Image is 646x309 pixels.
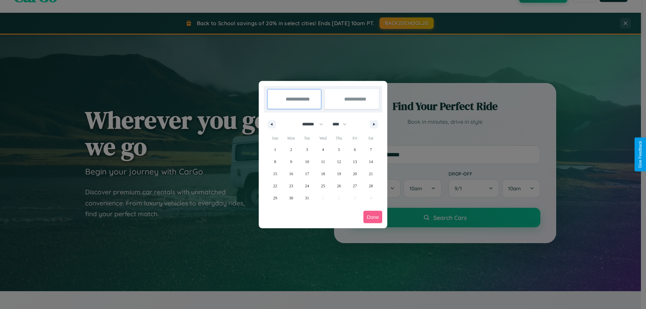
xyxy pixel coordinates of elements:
[315,133,331,144] span: Wed
[283,168,299,180] button: 16
[299,180,315,192] button: 24
[290,144,292,156] span: 2
[274,156,276,168] span: 8
[289,192,293,204] span: 30
[369,168,373,180] span: 21
[347,156,363,168] button: 13
[289,180,293,192] span: 23
[289,168,293,180] span: 16
[267,180,283,192] button: 22
[321,156,325,168] span: 11
[369,180,373,192] span: 28
[274,144,276,156] span: 1
[267,168,283,180] button: 15
[331,133,347,144] span: Thu
[283,156,299,168] button: 9
[347,180,363,192] button: 27
[338,144,340,156] span: 5
[353,156,357,168] span: 13
[363,156,379,168] button: 14
[283,133,299,144] span: Mon
[305,180,309,192] span: 24
[347,144,363,156] button: 6
[638,141,643,168] div: Give Feedback
[337,156,341,168] span: 12
[353,168,357,180] span: 20
[283,180,299,192] button: 23
[283,192,299,204] button: 30
[369,156,373,168] span: 14
[331,156,347,168] button: 12
[283,144,299,156] button: 2
[331,168,347,180] button: 19
[321,168,325,180] span: 18
[363,133,379,144] span: Sat
[267,192,283,204] button: 29
[363,144,379,156] button: 7
[273,168,277,180] span: 15
[305,156,309,168] span: 10
[267,144,283,156] button: 1
[267,133,283,144] span: Sun
[363,211,382,223] button: Done
[315,168,331,180] button: 18
[363,168,379,180] button: 21
[290,156,292,168] span: 9
[347,168,363,180] button: 20
[331,180,347,192] button: 26
[363,180,379,192] button: 28
[370,144,372,156] span: 7
[322,144,324,156] span: 4
[354,144,356,156] span: 6
[299,192,315,204] button: 31
[347,133,363,144] span: Fri
[306,144,308,156] span: 3
[321,180,325,192] span: 25
[305,192,309,204] span: 31
[299,168,315,180] button: 17
[315,144,331,156] button: 4
[273,180,277,192] span: 22
[299,133,315,144] span: Tue
[273,192,277,204] span: 29
[305,168,309,180] span: 17
[315,180,331,192] button: 25
[315,156,331,168] button: 11
[331,144,347,156] button: 5
[353,180,357,192] span: 27
[337,180,341,192] span: 26
[299,144,315,156] button: 3
[267,156,283,168] button: 8
[299,156,315,168] button: 10
[337,168,341,180] span: 19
